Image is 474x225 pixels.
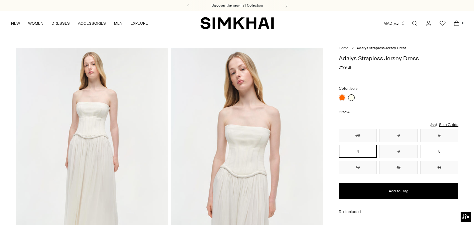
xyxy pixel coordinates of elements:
[114,16,123,31] a: MEN
[379,161,418,174] button: 12
[339,209,458,215] div: Tax included.
[339,145,377,158] button: 4
[379,129,418,142] button: 0
[339,129,377,142] button: 00
[339,55,458,61] h1: Adalys Strapless Jersey Dress
[379,145,418,158] button: 6
[131,16,148,31] a: EXPLORE
[420,145,458,158] button: 8
[339,46,348,50] a: Home
[51,16,70,31] a: DRESSES
[420,129,458,142] button: 2
[350,86,357,91] span: Ivory
[339,183,458,199] button: Add to Bag
[339,85,357,92] label: Color:
[450,17,463,30] a: Open cart modal
[420,161,458,174] button: 14
[422,17,435,30] a: Go to the account page
[11,16,20,31] a: NEW
[211,3,263,8] a: Discover the new Fall Collection
[78,16,106,31] a: ACCESSORIES
[460,20,466,26] span: 0
[339,46,458,51] nav: breadcrumbs
[436,17,449,30] a: Wishlist
[339,161,377,174] button: 10
[339,109,349,115] label: Size:
[430,120,458,129] a: Size Guide
[408,17,421,30] a: Open search modal
[352,46,354,51] div: /
[200,17,274,30] a: SIMKHAI
[339,64,352,70] span: 7,179 dh
[356,46,406,50] span: Adalys Strapless Jersey Dress
[28,16,43,31] a: WOMEN
[383,16,406,31] button: MAD د.م.
[388,188,409,194] span: Add to Bag
[347,110,349,114] span: 4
